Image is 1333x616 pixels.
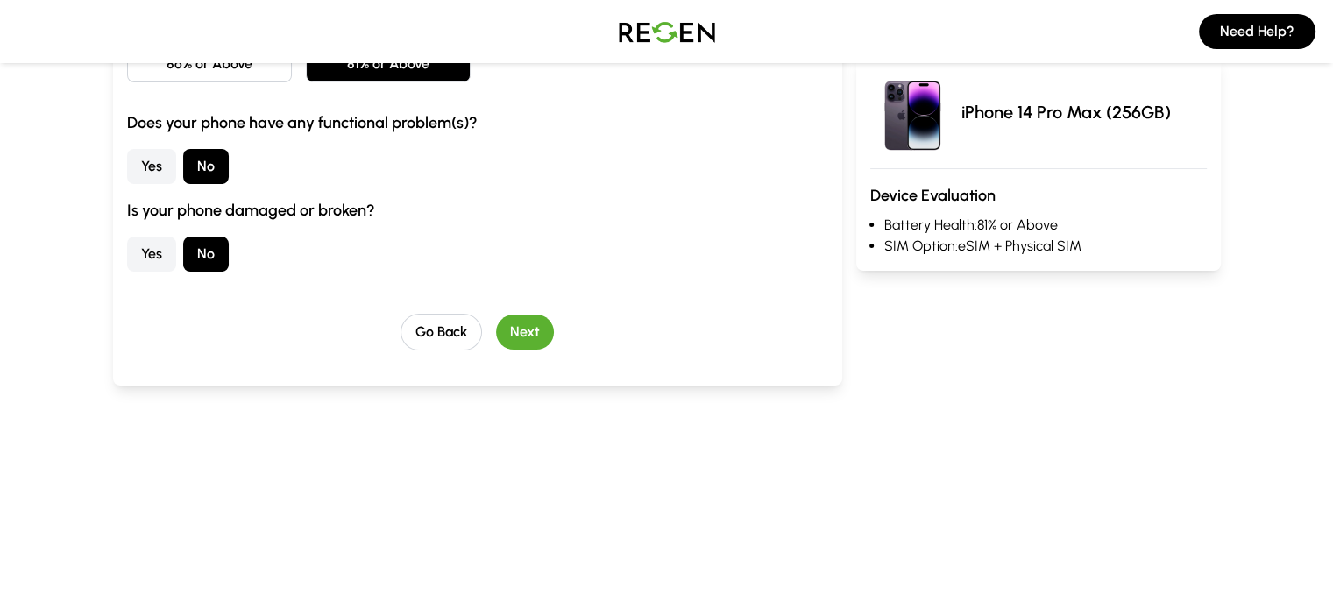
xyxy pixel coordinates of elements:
img: iPhone 14 Pro Max [870,70,954,154]
p: iPhone 14 Pro Max (256GB) [961,100,1171,124]
h3: Device Evaluation [870,183,1207,208]
button: Yes [127,149,176,184]
img: Logo [606,7,728,56]
h3: Is your phone damaged or broken? [127,198,828,223]
button: Go Back [401,314,482,350]
h3: Does your phone have any functional problem(s)? [127,110,828,135]
button: 81% or Above [306,46,471,82]
li: SIM Option: eSIM + Physical SIM [884,236,1207,257]
button: Need Help? [1199,14,1315,49]
li: Battery Health: 81% or Above [884,215,1207,236]
button: 86% or Above [127,46,292,82]
button: Next [496,315,554,350]
button: No [183,149,229,184]
button: Yes [127,237,176,272]
button: No [183,237,229,272]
